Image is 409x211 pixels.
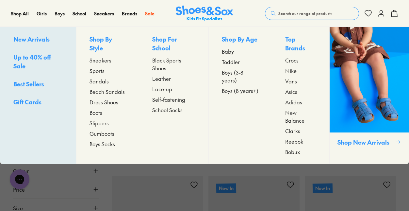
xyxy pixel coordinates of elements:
[285,88,316,96] a: Asics
[90,98,118,106] span: Dress Shoes
[285,77,316,85] a: Vans
[13,98,41,106] span: Gift Cards
[11,10,29,17] a: Shop All
[152,96,195,103] a: Self-fastening
[285,137,316,145] a: Reebok
[90,56,126,64] a: Sneakers
[313,184,333,193] p: New In
[7,167,33,191] iframe: Gorgias live chat messenger
[13,180,99,199] button: Price
[222,58,240,66] span: Toddler
[285,98,316,106] a: Adidas
[176,6,233,22] a: Shoes & Sox
[285,56,316,64] a: Crocs
[90,35,126,54] p: Shop By Style
[90,119,126,127] a: Slippers
[90,119,109,127] span: Slippers
[90,88,126,96] a: Beach Sandals
[90,130,126,137] a: Gumboots
[285,148,300,156] span: Bobux
[285,35,316,54] p: Top Brands
[278,10,332,16] span: Search our range of products
[152,106,183,114] span: School Socks
[285,137,303,145] span: Reebok
[145,10,155,17] a: Sale
[90,88,125,96] span: Beach Sandals
[152,75,171,82] span: Leather
[285,98,302,106] span: Adidas
[222,87,259,95] a: Boys (8 years+)
[329,27,409,164] a: Shop New Arrivals
[222,87,258,95] span: Boys (8 years+)
[90,98,126,106] a: Dress Shoes
[330,27,409,132] img: SNS_WEBASSETS_CollectionHero_ShopBoys_1280x1600_2.png
[90,130,114,137] span: Gumboots
[285,67,316,75] a: Nike
[285,88,297,96] span: Asics
[13,162,99,180] button: Colour
[216,184,236,193] p: New In
[13,80,44,88] span: Best Sellers
[265,7,359,20] button: Search our range of products
[152,85,195,93] a: Lace-up
[94,10,114,17] a: Sneakers
[337,138,393,147] p: Shop New Arrivals
[90,109,126,116] a: Boots
[222,47,234,55] span: Baby
[90,67,105,75] span: Sports
[13,167,29,175] span: Colour
[285,148,316,156] a: Bobux
[90,109,102,116] span: Boots
[90,77,126,85] a: Sandals
[152,85,172,93] span: Lace-up
[37,10,47,17] a: Girls
[176,6,233,22] img: SNS_Logo_Responsive.svg
[285,127,316,135] a: Clarks
[13,97,63,108] a: Gift Cards
[90,67,126,75] a: Sports
[152,35,195,54] p: Shop For School
[222,47,259,55] a: Baby
[152,56,195,72] a: Black Sports Shoes
[152,106,195,114] a: School Socks
[90,140,115,148] span: Boys Socks
[222,35,259,45] p: Shop By Age
[90,140,126,148] a: Boys Socks
[90,77,109,85] span: Sandals
[285,109,316,124] a: New Balance
[222,58,259,66] a: Toddler
[13,35,63,45] a: New Arrivals
[285,56,299,64] span: Crocs
[285,67,297,75] span: Nike
[13,53,63,72] a: Up to 40% off Sale
[55,10,65,17] a: Boys
[122,10,137,17] a: Brands
[73,10,86,17] a: School
[152,75,195,82] a: Leather
[285,77,297,85] span: Vans
[90,56,111,64] span: Sneakers
[285,127,300,135] span: Clarks
[222,68,259,84] a: Boys (3-8 years)
[13,53,51,70] span: Up to 40% off Sale
[13,35,50,43] span: New Arrivals
[152,96,185,103] span: Self-fastening
[13,79,63,90] a: Best Sellers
